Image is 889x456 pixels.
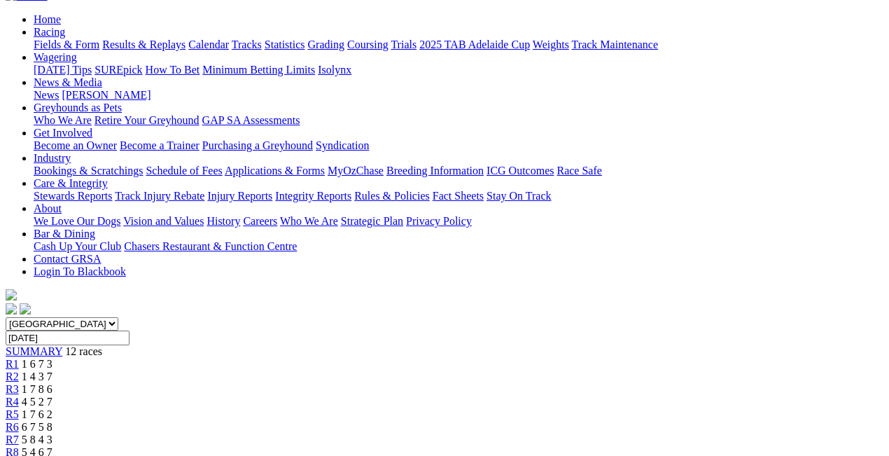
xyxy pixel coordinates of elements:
a: Care & Integrity [34,177,108,189]
div: Greyhounds as Pets [34,114,883,127]
a: News [34,89,59,101]
a: [DATE] Tips [34,64,92,76]
a: GAP SA Assessments [202,114,300,126]
a: Results & Replays [102,39,185,50]
a: Fact Sheets [433,190,484,202]
a: R4 [6,396,19,408]
a: Industry [34,152,71,164]
a: We Love Our Dogs [34,215,120,227]
a: About [34,202,62,214]
a: SUMMARY [6,345,62,357]
span: 1 6 7 3 [22,358,52,370]
a: Coursing [347,39,388,50]
div: Racing [34,39,883,51]
a: Rules & Policies [354,190,430,202]
a: Fields & Form [34,39,99,50]
img: logo-grsa-white.png [6,289,17,300]
a: History [206,215,240,227]
a: Bookings & Scratchings [34,165,143,177]
a: Get Involved [34,127,92,139]
div: Get Involved [34,139,883,152]
a: Vision and Values [123,215,204,227]
div: News & Media [34,89,883,102]
a: Applications & Forms [225,165,325,177]
div: Wagering [34,64,883,76]
span: 1 4 3 7 [22,371,52,382]
a: Greyhounds as Pets [34,102,122,113]
a: R6 [6,421,19,433]
a: 2025 TAB Adelaide Cup [419,39,530,50]
a: Retire Your Greyhound [94,114,199,126]
a: ICG Outcomes [486,165,554,177]
a: MyOzChase [328,165,384,177]
span: 1 7 8 6 [22,383,52,395]
a: Minimum Betting Limits [202,64,315,76]
div: Industry [34,165,883,177]
span: 1 7 6 2 [22,408,52,420]
a: Schedule of Fees [146,165,222,177]
a: How To Bet [146,64,200,76]
a: Contact GRSA [34,253,101,265]
a: Integrity Reports [275,190,351,202]
a: Login To Blackbook [34,265,126,277]
a: Calendar [188,39,229,50]
a: Purchasing a Greyhound [202,139,313,151]
a: Weights [533,39,569,50]
div: About [34,215,883,228]
img: twitter.svg [20,303,31,315]
a: Race Safe [556,165,601,177]
input: Select date [6,331,129,345]
a: Strategic Plan [341,215,403,227]
a: Chasers Restaurant & Function Centre [124,240,297,252]
a: Track Injury Rebate [115,190,204,202]
span: 4 5 2 7 [22,396,52,408]
div: Care & Integrity [34,190,883,202]
a: R7 [6,434,19,445]
a: Who We Are [280,215,338,227]
a: Privacy Policy [406,215,472,227]
a: Stewards Reports [34,190,112,202]
a: R2 [6,371,19,382]
a: Breeding Information [386,165,484,177]
a: Who We Are [34,114,92,126]
a: Injury Reports [207,190,272,202]
a: Become a Trainer [120,139,199,151]
a: Isolynx [318,64,351,76]
span: 6 7 5 8 [22,421,52,433]
a: SUREpick [94,64,142,76]
a: R3 [6,383,19,395]
a: Stay On Track [486,190,551,202]
a: Grading [308,39,344,50]
a: Track Maintenance [572,39,658,50]
a: Become an Owner [34,139,117,151]
a: Tracks [232,39,262,50]
a: [PERSON_NAME] [62,89,150,101]
a: Wagering [34,51,77,63]
a: Racing [34,26,65,38]
img: facebook.svg [6,303,17,315]
a: R5 [6,408,19,420]
a: Careers [243,215,277,227]
a: Home [34,13,61,25]
span: 5 8 4 3 [22,434,52,445]
a: Syndication [316,139,369,151]
span: 12 races [65,345,102,357]
div: Bar & Dining [34,240,883,253]
a: News & Media [34,76,102,88]
a: Statistics [265,39,305,50]
a: Cash Up Your Club [34,240,121,252]
a: Trials [391,39,416,50]
a: R1 [6,358,19,370]
a: Bar & Dining [34,228,95,240]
